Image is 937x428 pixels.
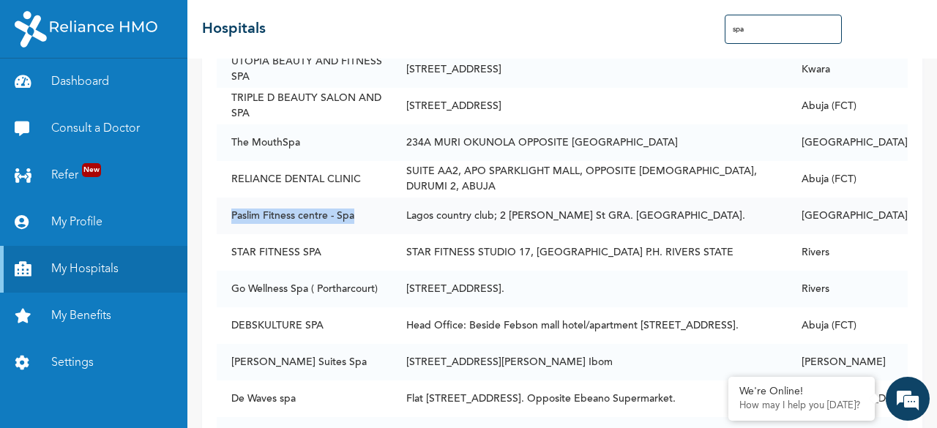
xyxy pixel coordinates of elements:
[27,73,59,110] img: d_794563401_company_1708531726252_794563401
[85,136,202,284] span: We're online!
[787,344,908,380] td: [PERSON_NAME]
[392,380,787,417] td: Flat [STREET_ADDRESS]. Opposite Ebeano Supermarket.
[392,88,787,124] td: [STREET_ADDRESS]
[217,161,392,198] td: RELIANCE DENTAL CLINIC
[725,15,842,44] input: Search Hospitals...
[787,307,908,344] td: Abuja (FCT)
[143,354,280,399] div: FAQs
[787,124,908,161] td: [GEOGRAPHIC_DATA]
[787,234,908,271] td: Rivers
[787,198,908,234] td: [GEOGRAPHIC_DATA]
[739,386,864,398] div: We're Online!
[392,51,787,88] td: [STREET_ADDRESS]
[787,51,908,88] td: Kwara
[217,234,392,271] td: STAR FITNESS SPA
[217,198,392,234] td: Paslim Fitness centre - Spa
[7,303,279,354] textarea: Type your message and hit 'Enter'
[787,88,908,124] td: Abuja (FCT)
[787,271,908,307] td: Rivers
[217,380,392,417] td: De Waves spa
[217,124,392,161] td: The MouthSpa
[202,18,266,40] h2: Hospitals
[217,307,392,344] td: DEBSKULTURE SPA
[392,234,787,271] td: STAR FITNESS STUDIO 17, [GEOGRAPHIC_DATA] P.H. RIVERS STATE
[15,11,157,48] img: RelianceHMO's Logo
[392,307,787,344] td: Head Office: Beside Febson mall hotel/apartment [STREET_ADDRESS].
[217,51,392,88] td: UTOPIA BEAUTY AND FITNESS SPA
[76,82,246,101] div: Chat with us now
[392,198,787,234] td: Lagos country club; 2 [PERSON_NAME] St GRA. [GEOGRAPHIC_DATA].
[82,163,101,177] span: New
[787,161,908,198] td: Abuja (FCT)
[392,344,787,380] td: [STREET_ADDRESS][PERSON_NAME] Ibom
[392,124,787,161] td: 234A MURI OKUNOLA OPPOSITE [GEOGRAPHIC_DATA]
[217,344,392,380] td: [PERSON_NAME] Suites Spa
[392,161,787,198] td: SUITE AA2, APO SPARKLIGHT MALL, OPPOSITE [DEMOGRAPHIC_DATA], DURUMI 2, ABUJA
[217,88,392,124] td: TRIPLE D BEAUTY SALON AND SPA
[7,380,143,390] span: Conversation
[240,7,275,42] div: Minimize live chat window
[217,271,392,307] td: Go Wellness Spa ( Portharcourt)
[392,271,787,307] td: [STREET_ADDRESS].
[739,400,864,412] p: How may I help you today?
